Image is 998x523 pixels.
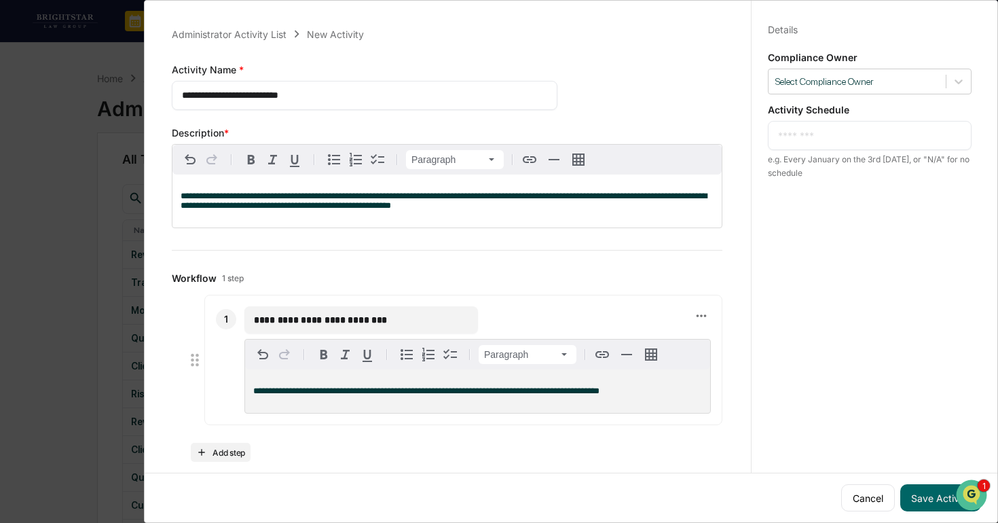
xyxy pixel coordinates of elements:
button: Start new chat [231,108,247,124]
span: Preclearance [27,278,88,291]
span: [DATE] [120,185,148,196]
p: How can we help? [14,29,247,50]
span: Description [172,127,224,139]
span: Workflow [172,272,217,284]
span: 1 step [222,273,244,283]
button: Bold [313,344,335,365]
div: We're available if you need us! [61,118,187,128]
div: 🔎 [14,305,24,316]
button: Italic [262,149,284,170]
span: Attestations [112,278,168,291]
span: Pylon [135,337,164,347]
button: See all [210,148,247,164]
button: Undo ⌘Z [252,344,274,365]
button: Italic [335,344,356,365]
button: Underline [356,344,378,365]
button: Block type [406,150,504,169]
button: Block type [479,345,576,364]
img: 1746055101610-c473b297-6a78-478c-a979-82029cc54cd1 [27,185,38,196]
span: • [113,221,117,232]
button: Undo ⌘Z [179,149,201,170]
span: [DATE] [120,221,148,232]
img: 8933085812038_c878075ebb4cc5468115_72.jpg [29,104,53,128]
span: Activity Name [172,64,239,75]
p: Activity Schedule [768,104,972,115]
div: 1 [216,309,236,329]
span: • [113,185,117,196]
div: New Activity [307,29,364,40]
span: [PERSON_NAME] [42,185,110,196]
button: Add step [191,443,251,462]
button: Underline [284,149,306,170]
span: Data Lookup [27,304,86,317]
a: 🗄️Attestations [93,272,174,297]
img: Cece Ferraez [14,209,35,230]
button: Bold [240,149,262,170]
div: e.g. Every January on the 3rd [DATE], or "N/A" for no schedule [768,153,972,180]
a: 🔎Data Lookup [8,298,91,323]
div: Administrator Activity List [172,29,287,40]
div: Past conversations [14,151,91,162]
img: Mark Michael Astarita [14,172,35,194]
iframe: Open customer support [955,478,991,515]
span: [PERSON_NAME] [42,221,110,232]
a: 🖐️Preclearance [8,272,93,297]
div: 🗄️ [98,279,109,290]
a: Powered byPylon [96,336,164,347]
div: Details [768,24,798,35]
div: Start new chat [61,104,223,118]
p: Compliance Owner [768,52,972,63]
img: 1746055101610-c473b297-6a78-478c-a979-82029cc54cd1 [14,104,38,128]
div: 🖐️ [14,279,24,290]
